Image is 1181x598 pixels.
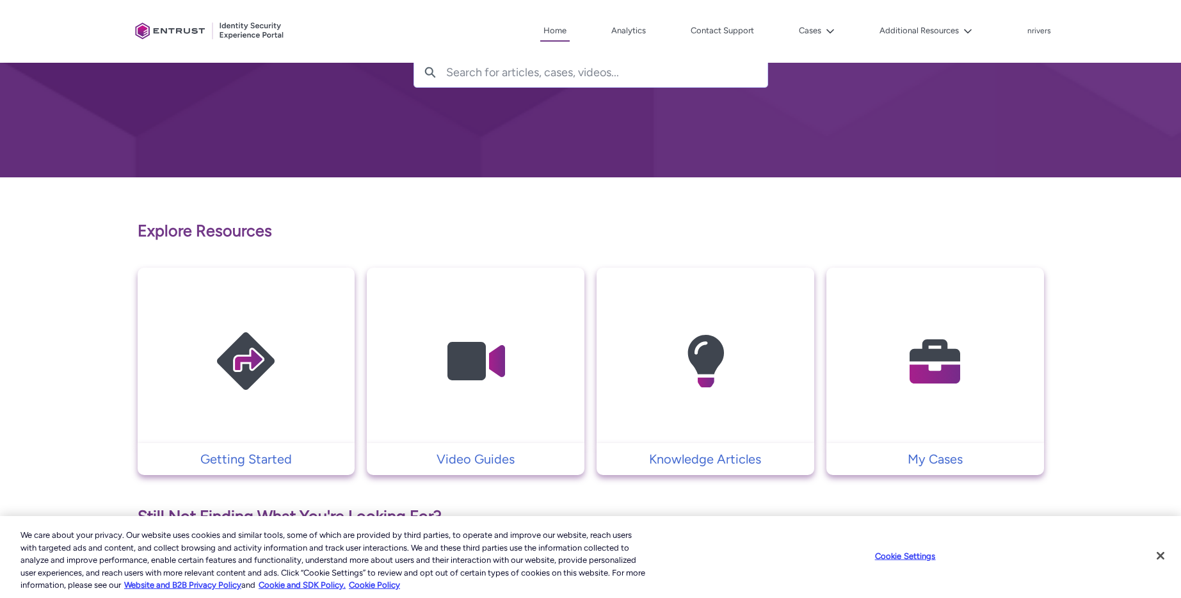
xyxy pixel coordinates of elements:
img: Video Guides [415,293,536,430]
a: Cookie Policy [349,580,400,590]
p: Still Not Finding What You're Looking For? [138,505,1044,529]
button: Cookie Settings [865,544,945,569]
p: Video Guides [373,449,578,469]
a: Contact Support [687,21,757,40]
button: User Profile nrivers [1027,24,1052,36]
a: Getting Started [138,449,355,469]
a: My Cases [826,449,1044,469]
p: Explore Resources [138,219,1044,243]
p: nrivers [1027,27,1051,36]
a: Analytics, opens in new tab [608,21,649,40]
button: Additional Resources [876,21,976,40]
p: Getting Started [144,449,349,469]
p: My Cases [833,449,1038,469]
input: Search for articles, cases, videos... [446,58,767,87]
div: We care about your privacy. Our website uses cookies and similar tools, some of which are provide... [20,529,650,592]
a: More information about our cookie policy., opens in a new tab [124,580,241,590]
img: Getting Started [185,293,307,430]
a: Video Guides [367,449,584,469]
button: Close [1146,542,1175,570]
a: Knowledge Articles [597,449,814,469]
img: My Cases [874,293,996,430]
img: Knowledge Articles [645,293,766,430]
a: Cookie and SDK Policy. [259,580,346,590]
button: Cases [796,21,838,40]
a: Home [540,21,570,42]
button: Search [414,58,446,87]
p: Knowledge Articles [603,449,808,469]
